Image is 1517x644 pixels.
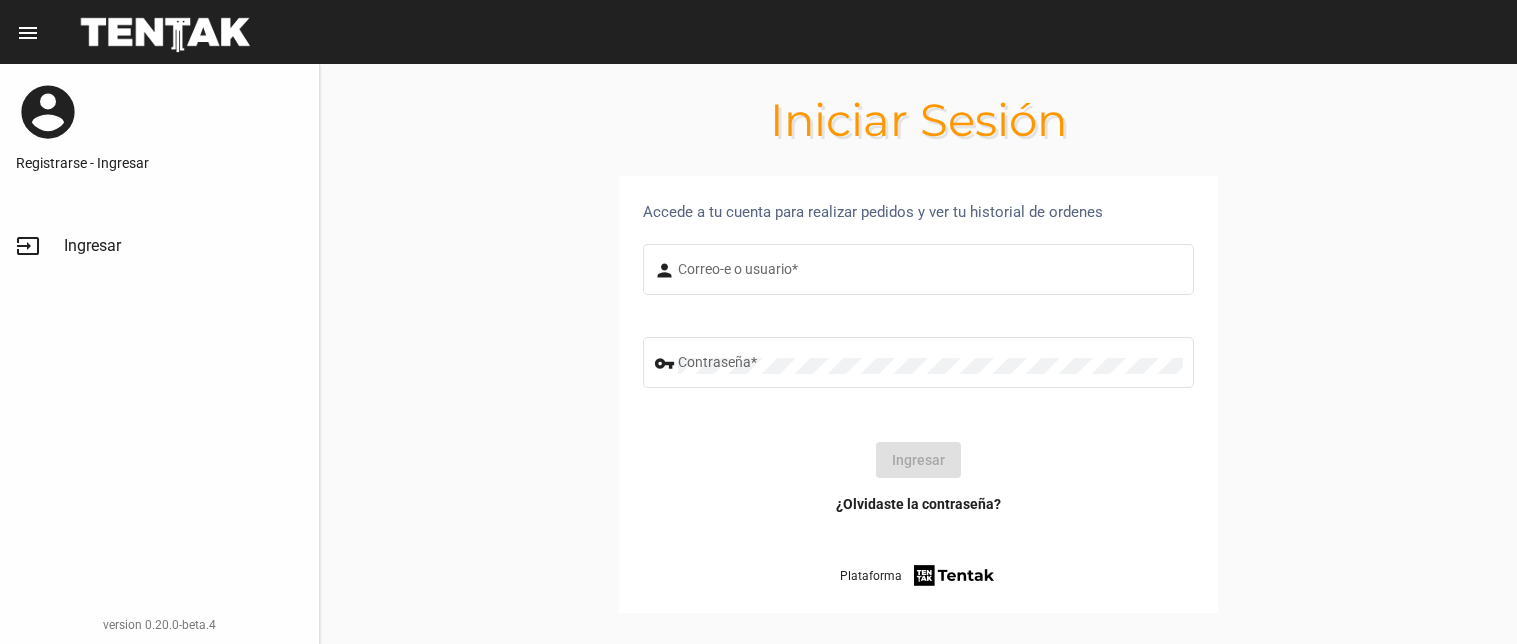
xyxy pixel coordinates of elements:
button: Ingresar [876,442,961,478]
mat-icon: person [654,259,678,283]
span: Ingresar [64,236,121,256]
mat-icon: input [16,234,40,258]
a: ¿Olvidaste la contraseña? [836,494,1001,514]
h1: Iniciar Sesión [320,104,1517,136]
div: Accede a tu cuenta para realizar pedidos y ver tu historial de ordenes [643,200,1194,224]
mat-icon: menu [16,21,40,45]
a: Registrarse - Ingresar [16,153,303,173]
mat-icon: account_circle [16,80,80,144]
div: version 0.20.0-beta.4 [16,615,303,635]
mat-icon: vpn_key [654,352,678,376]
a: Plataforma [840,562,997,589]
span: Plataforma [840,566,902,586]
img: tentak-firm.png [911,562,997,589]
